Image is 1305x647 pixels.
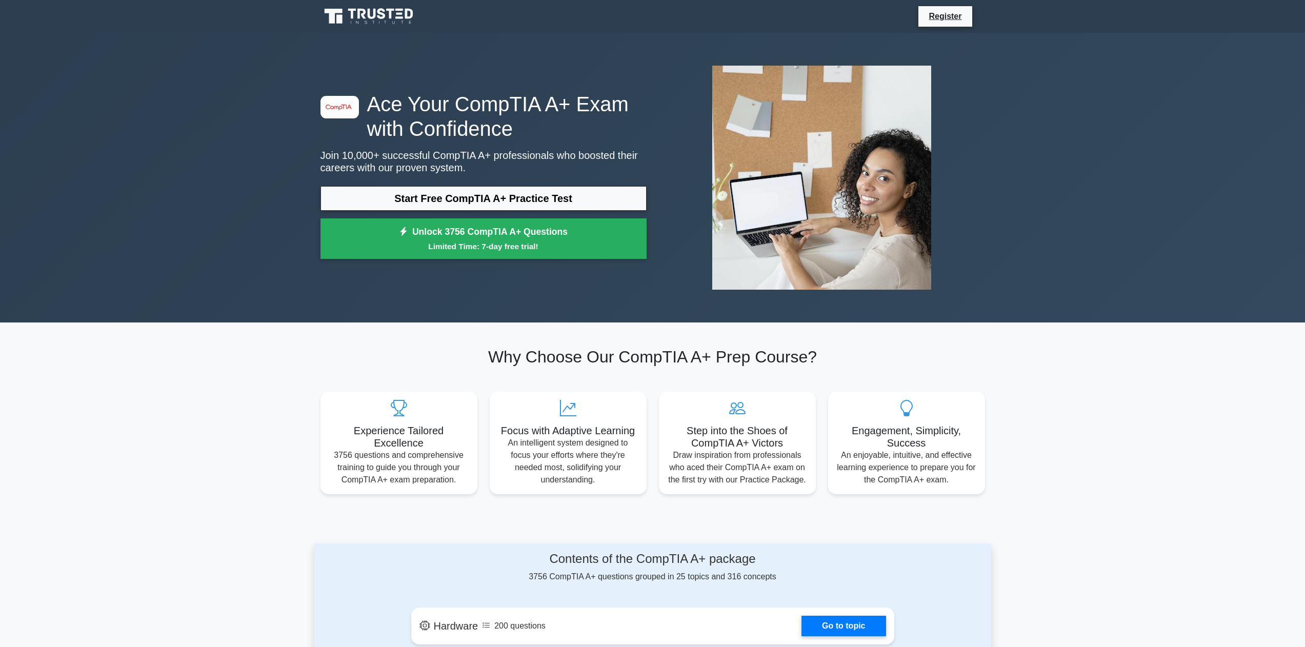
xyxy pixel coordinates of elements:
[498,424,638,437] h5: Focus with Adaptive Learning
[498,437,638,486] p: An intelligent system designed to focus your efforts where they're needed most, solidifying your ...
[320,149,647,174] p: Join 10,000+ successful CompTIA A+ professionals who boosted their careers with our proven system.
[922,10,968,23] a: Register
[836,424,977,449] h5: Engagement, Simplicity, Success
[329,424,469,449] h5: Experience Tailored Excellence
[801,616,886,636] a: Go to topic
[333,240,634,252] small: Limited Time: 7-day free trial!
[320,92,647,141] h1: Ace Your CompTIA A+ Exam with Confidence
[667,449,808,486] p: Draw inspiration from professionals who aced their CompTIA A+ exam on the first try with our Prac...
[836,449,977,486] p: An enjoyable, intuitive, and effective learning experience to prepare you for the CompTIA A+ exam.
[320,186,647,211] a: Start Free CompTIA A+ Practice Test
[667,424,808,449] h5: Step into the Shoes of CompTIA A+ Victors
[411,552,894,567] h4: Contents of the CompTIA A+ package
[329,449,469,486] p: 3756 questions and comprehensive training to guide you through your CompTIA A+ exam preparation.
[320,347,985,367] h2: Why Choose Our CompTIA A+ Prep Course?
[411,552,894,583] div: 3756 CompTIA A+ questions grouped in 25 topics and 316 concepts
[320,218,647,259] a: Unlock 3756 CompTIA A+ QuestionsLimited Time: 7-day free trial!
